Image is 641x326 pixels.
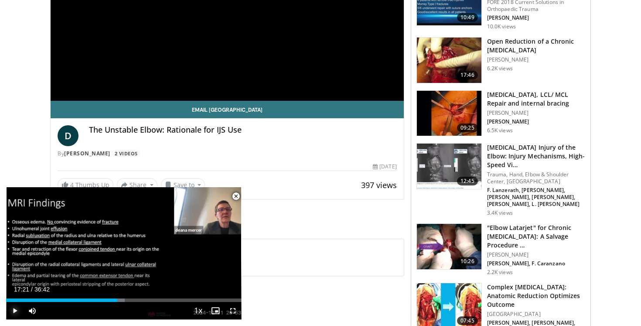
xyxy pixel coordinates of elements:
p: [PERSON_NAME] [487,251,585,258]
img: 28ae56a5-eb84-41b8-88c2-ca4c2e9deb2e.150x105_q85_crop-smart_upscale.jpg [417,38,481,83]
button: Share [117,178,157,192]
button: Mute [24,302,41,319]
span: 12:45 [457,177,478,185]
img: 467736d8-c200-4d3c-95b3-06b7e0fe112d.150x105_q85_crop-smart_upscale.jpg [417,144,481,189]
span: 36:42 [34,286,50,293]
a: 10:26 "Elbow Latarjet" for Chronic [MEDICAL_DATA]: A Salvage Procedure … [PERSON_NAME] [PERSON_NA... [416,223,585,276]
span: 10:26 [457,257,478,266]
button: Fullscreen [224,302,242,319]
div: By [58,150,397,158]
p: 3.4K views [487,209,513,216]
p: [PERSON_NAME] [487,14,585,21]
h4: The Unstable Elbow: Rationale for IJS Use [89,125,397,135]
a: 17:46 Open Reduction of a Chronic [MEDICAL_DATA] [PERSON_NAME] 6.2K views [416,37,585,83]
span: 397 views [361,180,397,190]
span: 07:45 [457,316,478,325]
a: 09:25 [MEDICAL_DATA], LCL/ MCL Repair and internal bracing [PERSON_NAME] [PERSON_NAME] 6.5K views [416,90,585,137]
p: F. Lanzerath, [PERSON_NAME], [PERSON_NAME], [PERSON_NAME], [PERSON_NAME], L. [PERSON_NAME] [487,187,585,208]
h3: "Elbow Latarjet" for Chronic [MEDICAL_DATA]: A Salvage Procedure … [487,223,585,250]
p: 6.5K views [487,127,513,134]
img: f0271885-6ef3-415e-80b2-d8c8fc017db6.150x105_q85_crop-smart_upscale.jpg [417,224,481,269]
p: [GEOGRAPHIC_DATA] [487,311,585,318]
h3: [MEDICAL_DATA] Injury of the Elbow: Injury Mechanisms, High-Speed Vi… [487,143,585,169]
h3: [MEDICAL_DATA], LCL/ MCL Repair and internal bracing [487,90,585,108]
span: 09:25 [457,124,478,132]
div: [DATE] [373,163,396,171]
h3: Open Reduction of a Chronic [MEDICAL_DATA] [487,37,585,55]
span: 17:21 [14,286,29,293]
p: Trauma, Hand, Elbow & Shoulder Center, [GEOGRAPHIC_DATA] [487,171,585,185]
span: 17:46 [457,71,478,79]
button: Enable picture-in-picture mode [207,302,224,319]
span: 4 [70,181,74,189]
button: Close [227,187,245,206]
p: [PERSON_NAME] [487,56,585,63]
p: [PERSON_NAME], F. Caranzano [487,260,585,267]
button: Play [6,302,24,319]
img: d65db90a-120c-4cca-8e90-6a689972cbf4.150x105_q85_crop-smart_upscale.jpg [417,91,481,136]
p: [PERSON_NAME] [487,110,585,117]
a: D [58,125,78,146]
p: 10.0K views [487,23,516,30]
a: 4 Thumbs Up [58,178,113,192]
div: Progress Bar [6,299,242,302]
a: [PERSON_NAME] [64,150,110,157]
a: Email [GEOGRAPHIC_DATA] [51,101,404,118]
h3: Complex [MEDICAL_DATA]: Anatomic Reduction Optimizes Outcome [487,283,585,309]
p: 6.2K views [487,65,513,72]
a: 2 Videos [112,150,140,157]
span: / [31,286,33,293]
span: 10:49 [457,13,478,22]
button: Save to [161,178,205,192]
a: 12:45 [MEDICAL_DATA] Injury of the Elbow: Injury Mechanisms, High-Speed Vi… Trauma, Hand, Elbow &... [416,143,585,216]
p: 2.2K views [487,269,513,276]
button: Playback Rate [189,302,207,319]
p: [PERSON_NAME] [487,118,585,125]
video-js: Video Player [6,187,242,320]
